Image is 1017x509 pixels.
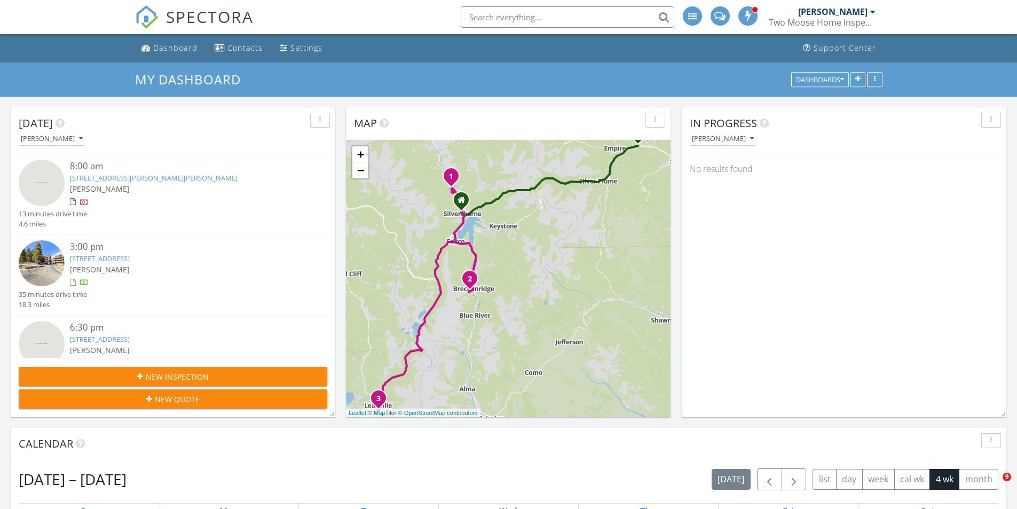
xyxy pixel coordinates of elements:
img: streetview [19,321,65,367]
div: 172 Brooklyn Cir, Leadville, CO 80461 [379,398,385,404]
a: [STREET_ADDRESS] [70,334,130,344]
img: streetview [19,160,65,206]
a: My Dashboard [135,71,250,88]
div: Support Center [814,43,876,53]
input: Search everything... [461,6,674,28]
span: New Inspection [146,371,209,382]
button: [PERSON_NAME] [19,132,85,146]
a: Support Center [799,38,880,58]
div: No results found [682,154,1006,183]
div: [PERSON_NAME] [21,135,83,143]
iframe: Intercom live chat [981,473,1006,498]
div: Two Moose Home Inspections [769,17,876,28]
button: [PERSON_NAME] [690,132,756,146]
h2: [DATE] – [DATE] [19,468,127,490]
div: | [346,409,480,418]
button: cal wk [894,469,931,490]
a: © MapTiler [368,410,397,416]
span: [PERSON_NAME] [70,345,130,355]
div: 4.6 miles [19,219,87,229]
span: SPECTORA [166,5,254,28]
span: [DATE] [19,116,53,130]
a: Contacts [210,38,267,58]
a: [STREET_ADDRESS][PERSON_NAME][PERSON_NAME] [70,173,238,183]
a: 6:30 pm [STREET_ADDRESS] [PERSON_NAME] Confirm 1 hours and 7 minutes drive time 41.3 miles [19,321,327,390]
button: 4 wk [929,469,959,490]
span: Calendar [19,436,73,451]
a: Settings [275,38,327,58]
span: [PERSON_NAME] [70,184,130,194]
span: Map [354,116,377,130]
div: Settings [290,43,322,53]
button: New Quote [19,389,327,409]
div: 18.3 miles [19,300,87,310]
div: 6:30 pm [70,321,302,334]
div: 840 Four O'Clock Rd #A1D, Breckenridge, CO 80424 [470,278,476,285]
a: [STREET_ADDRESS] [70,254,130,263]
a: Dashboard [137,38,202,58]
div: 8:00 am [70,160,302,173]
button: day [836,469,863,490]
button: list [813,469,837,490]
a: Zoom in [352,146,368,162]
div: Dashboards [796,76,844,83]
div: Contacts [227,43,263,53]
div: Dashboard [153,43,198,53]
span: 9 [1003,473,1011,481]
div: 13 minutes drive time [19,209,87,219]
span: [PERSON_NAME] [70,264,130,275]
div: [PERSON_NAME] [692,135,754,143]
i: 3 [376,395,381,403]
a: 8:00 am [STREET_ADDRESS][PERSON_NAME][PERSON_NAME] [PERSON_NAME] 13 minutes drive time 4.6 miles [19,160,327,229]
div: [PERSON_NAME] [798,6,868,17]
a: 3:00 pm [STREET_ADDRESS] [PERSON_NAME] 35 minutes drive time 18.3 miles [19,240,327,310]
div: 35 minutes drive time [19,289,87,300]
img: The Best Home Inspection Software - Spectora [135,5,159,29]
div: 3:00 pm [70,240,302,254]
a: Leaflet [349,410,366,416]
button: New Inspection [19,367,327,386]
span: New Quote [155,394,200,405]
a: Zoom out [352,162,368,178]
button: month [959,469,998,490]
div: Silverthorne CO 80497 [461,200,468,206]
div: 143 Beasley Rd, Silverthorne, CO 80498 [451,176,458,182]
img: streetview [19,240,65,286]
i: 1 [449,173,453,181]
a: SPECTORA [135,14,254,37]
button: Next [782,468,807,490]
span: In Progress [690,116,757,130]
a: © OpenStreetMap contributors [398,410,478,416]
button: Dashboards [791,72,849,87]
button: week [862,469,895,490]
i: 2 [468,276,472,283]
button: Previous [757,468,782,490]
button: [DATE] [712,469,751,490]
